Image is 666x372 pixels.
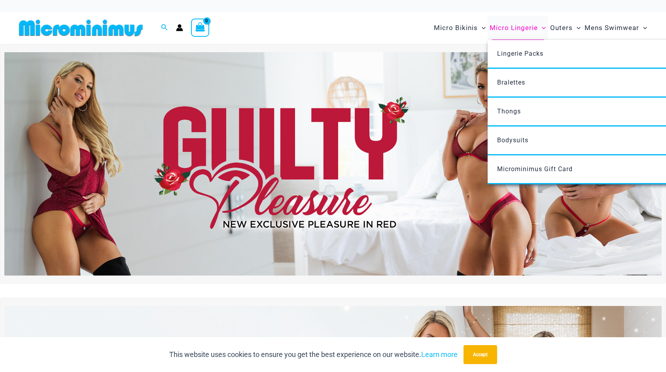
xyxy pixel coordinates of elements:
[191,19,209,37] a: View Shopping Cart, empty
[497,165,573,173] span: Microminimus Gift Card
[464,345,497,364] button: Accept
[497,136,528,144] span: Bodysuits
[478,18,486,38] span: Menu Toggle
[434,18,478,38] span: Micro Bikinis
[176,24,183,31] a: Account icon link
[639,18,647,38] span: Menu Toggle
[488,16,548,40] a: Micro LingerieMenu ToggleMenu Toggle
[497,79,525,86] span: Bralettes
[431,15,650,41] nav: Site Navigation
[161,23,168,33] a: Search icon link
[169,349,458,361] p: This website uses cookies to ensure you get the best experience on our website.
[538,18,546,38] span: Menu Toggle
[573,18,581,38] span: Menu Toggle
[548,16,583,40] a: OutersMenu ToggleMenu Toggle
[585,18,639,38] span: Mens Swimwear
[432,16,488,40] a: Micro BikinisMenu ToggleMenu Toggle
[583,16,649,40] a: Mens SwimwearMenu ToggleMenu Toggle
[497,50,543,57] span: Lingerie Packs
[490,18,538,38] span: Micro Lingerie
[497,108,521,115] span: Thongs
[421,350,458,359] a: Learn more
[16,19,146,37] img: MM SHOP LOGO FLAT
[4,52,662,276] img: Guilty Pleasures Red Lingerie
[550,18,573,38] span: Outers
